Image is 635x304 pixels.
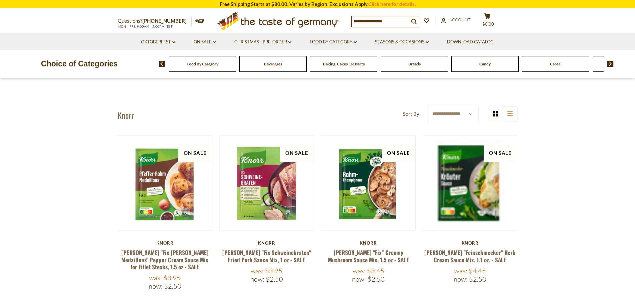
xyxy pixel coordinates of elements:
[367,275,385,283] span: $2.50
[118,25,174,28] span: MON - FRI, 9:00AM - 5:00PM (EST)
[353,267,366,275] label: Was:
[454,275,468,283] label: Now:
[251,267,264,275] label: Was:
[321,240,416,246] div: Knorr
[220,136,314,230] img: Knorr "Fix Schweinebraten" Fried Pork Sauce Mix, 1 oz - SALE
[219,240,314,246] div: Knorr
[159,61,165,67] img: previous arrow
[194,38,216,46] a: On Sale
[469,267,486,275] span: $4.45
[250,275,264,283] label: Now:
[447,38,494,46] a: Download Catalog
[187,61,218,66] a: Food By Category
[323,61,365,66] a: Baking, Cakes, Desserts
[482,21,494,27] span: $0.00
[454,267,467,275] label: Was:
[441,16,471,24] a: Account
[118,110,134,120] h1: Knorr
[149,282,163,290] label: Now:
[118,17,192,25] p: Questions?
[234,38,291,46] a: Christmas - PRE-ORDER
[121,248,209,271] a: [PERSON_NAME] "Fix [PERSON_NAME] Medaillons" Pepper Cream Sauce Mix for Fillet Steaks, 1.5 oz - SALE
[478,13,498,30] button: $0.00
[310,38,357,46] a: Food By Category
[321,136,416,230] img: Knorr Creamy Mushroom Seasoning Mix
[367,267,384,275] span: $3.45
[479,61,491,66] a: Candy
[163,274,181,282] span: $3.95
[550,61,561,66] a: Cereal
[469,275,486,283] span: $2.50
[328,248,409,264] a: [PERSON_NAME] "Fix” Creamy Mushroom Sauce Mix, 1.5 oz - SALE
[423,240,518,246] div: Knorr
[222,248,311,264] a: [PERSON_NAME] "Fix Schweinebraten" Fried Pork Sauce Mix, 1 oz - SALE
[265,267,282,275] span: $3.95
[149,274,162,282] label: Was:
[164,282,181,290] span: $2.50
[403,110,421,118] label: Sort By:
[424,248,516,264] a: [PERSON_NAME] "Feinschmecker" Herb Cream Sauce Mix, 1.1 oz. - SALE
[368,1,416,7] a: Click here for details.
[264,61,282,66] a: Beverages
[408,61,421,66] a: Breads
[118,136,212,230] img: Knorr Pfeffer-Rahm Medillons
[375,38,429,46] a: Seasons & Occasions
[142,18,187,24] a: [PHONE_NUMBER]
[352,275,366,283] label: Now:
[266,275,283,283] span: $2.50
[118,240,213,246] div: Knorr
[607,61,614,67] img: next arrow
[423,136,517,230] img: Knorr Feinschmecker Krauter Sauce
[141,38,175,46] a: Oktoberfest
[449,17,471,22] span: Account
